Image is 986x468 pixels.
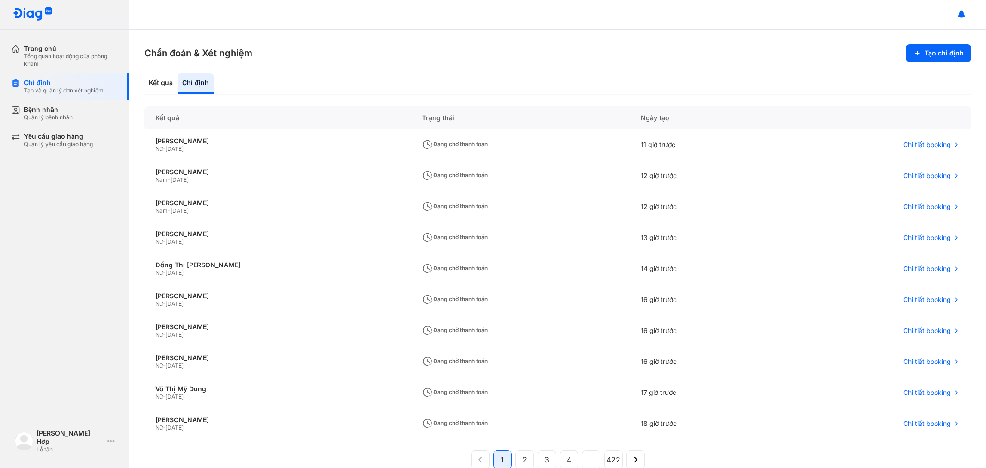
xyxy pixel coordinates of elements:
[903,419,951,428] span: Chi tiết booking
[422,388,488,395] span: Đang chờ thanh toán
[155,292,400,300] div: [PERSON_NAME]
[37,429,104,446] div: [PERSON_NAME] Hợp
[24,79,104,87] div: Chỉ định
[903,357,951,366] span: Chi tiết booking
[155,269,163,276] span: Nữ
[155,323,400,331] div: [PERSON_NAME]
[163,424,165,431] span: -
[163,362,165,369] span: -
[165,393,184,400] span: [DATE]
[155,230,400,238] div: [PERSON_NAME]
[155,393,163,400] span: Nữ
[24,114,73,121] div: Quản lý bệnh nhân
[155,137,400,145] div: [PERSON_NAME]
[903,172,951,180] span: Chi tiết booking
[155,176,168,183] span: Nam
[155,261,400,269] div: Đồng Thị [PERSON_NAME]
[155,331,163,338] span: Nữ
[155,199,400,207] div: [PERSON_NAME]
[13,7,53,22] img: logo
[155,300,163,307] span: Nữ
[422,141,488,148] span: Đang chờ thanh toán
[630,408,775,439] div: 18 giờ trước
[906,44,971,62] button: Tạo chỉ định
[168,207,171,214] span: -
[163,238,165,245] span: -
[155,416,400,424] div: [PERSON_NAME]
[37,446,104,453] div: Lễ tân
[163,393,165,400] span: -
[24,132,93,141] div: Yêu cầu giao hàng
[903,296,951,304] span: Chi tiết booking
[144,73,178,94] div: Kết quả
[165,269,184,276] span: [DATE]
[155,362,163,369] span: Nữ
[903,234,951,242] span: Chi tiết booking
[165,300,184,307] span: [DATE]
[501,454,504,465] span: 1
[567,454,571,465] span: 4
[178,73,214,94] div: Chỉ định
[422,296,488,302] span: Đang chờ thanh toán
[545,454,549,465] span: 3
[24,141,93,148] div: Quản lý yêu cầu giao hàng
[903,203,951,211] span: Chi tiết booking
[15,432,33,450] img: logo
[903,141,951,149] span: Chi tiết booking
[144,47,252,60] h3: Chẩn đoán & Xét nghiệm
[903,388,951,397] span: Chi tiết booking
[630,160,775,191] div: 12 giờ trước
[422,265,488,271] span: Đang chờ thanh toán
[630,222,775,253] div: 13 giờ trước
[630,284,775,315] div: 16 giờ trước
[165,424,184,431] span: [DATE]
[165,238,184,245] span: [DATE]
[155,424,163,431] span: Nữ
[588,454,594,465] span: ...
[168,176,171,183] span: -
[163,145,165,152] span: -
[24,53,118,68] div: Tổng quan hoạt động của phòng khám
[24,44,118,53] div: Trang chủ
[155,145,163,152] span: Nữ
[630,253,775,284] div: 14 giờ trước
[163,300,165,307] span: -
[171,176,189,183] span: [DATE]
[165,145,184,152] span: [DATE]
[903,326,951,335] span: Chi tiết booking
[155,354,400,362] div: [PERSON_NAME]
[630,346,775,377] div: 16 giờ trước
[903,265,951,273] span: Chi tiết booking
[165,362,184,369] span: [DATE]
[606,454,620,465] span: 422
[155,385,400,393] div: Võ Thị Mỹ Dung
[630,191,775,222] div: 12 giờ trước
[163,269,165,276] span: -
[165,331,184,338] span: [DATE]
[630,315,775,346] div: 16 giờ trước
[411,106,630,129] div: Trạng thái
[422,326,488,333] span: Đang chờ thanh toán
[155,168,400,176] div: [PERSON_NAME]
[24,105,73,114] div: Bệnh nhân
[155,207,168,214] span: Nam
[630,129,775,160] div: 11 giờ trước
[163,331,165,338] span: -
[24,87,104,94] div: Tạo và quản lý đơn xét nghiệm
[422,419,488,426] span: Đang chờ thanh toán
[422,172,488,179] span: Đang chờ thanh toán
[155,238,163,245] span: Nữ
[144,106,411,129] div: Kết quả
[422,234,488,240] span: Đang chờ thanh toán
[422,203,488,209] span: Đang chờ thanh toán
[522,454,527,465] span: 2
[171,207,189,214] span: [DATE]
[630,377,775,408] div: 17 giờ trước
[422,357,488,364] span: Đang chờ thanh toán
[630,106,775,129] div: Ngày tạo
